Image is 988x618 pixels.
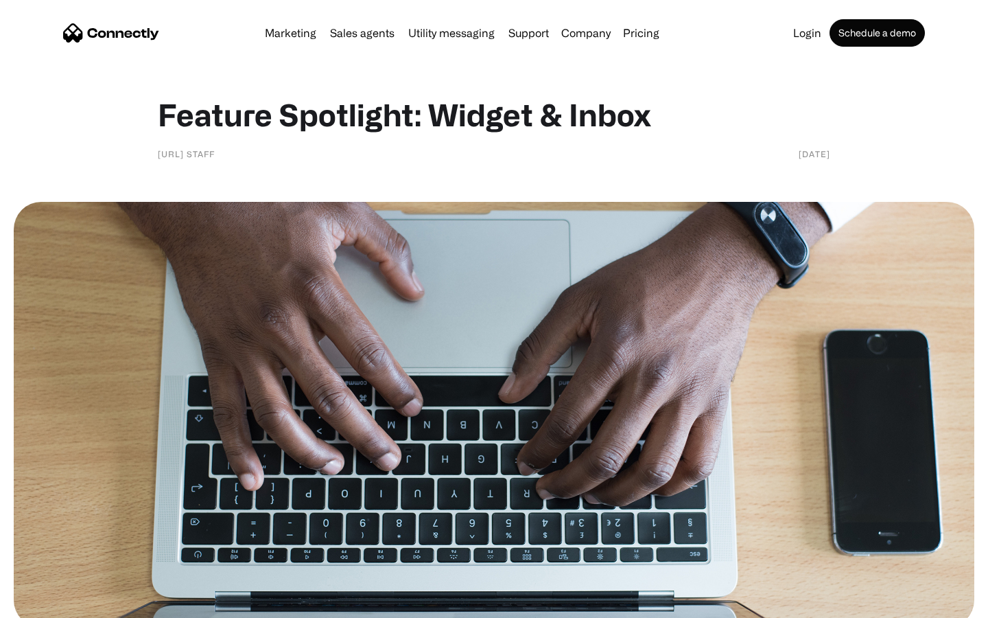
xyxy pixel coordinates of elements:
a: Utility messaging [403,27,500,38]
a: Login [788,27,827,38]
h1: Feature Spotlight: Widget & Inbox [158,96,830,133]
a: Support [503,27,554,38]
aside: Language selected: English [14,594,82,613]
div: Company [561,23,611,43]
ul: Language list [27,594,82,613]
a: Marketing [259,27,322,38]
a: Sales agents [325,27,400,38]
a: Pricing [617,27,665,38]
div: [URL] staff [158,147,215,161]
div: [DATE] [799,147,830,161]
a: Schedule a demo [830,19,925,47]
